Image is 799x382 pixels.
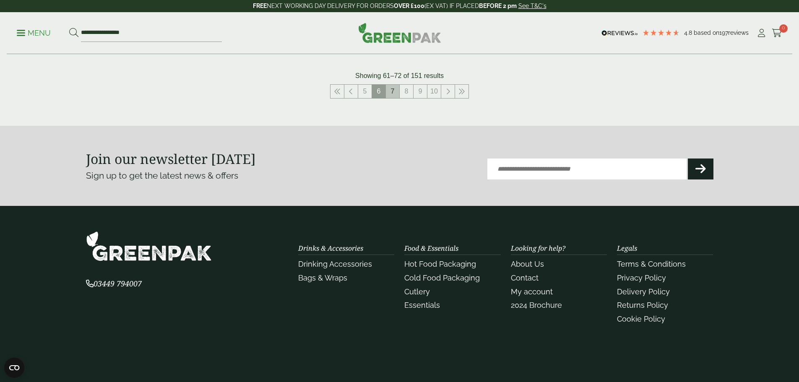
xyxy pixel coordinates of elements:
[511,301,562,309] a: 2024 Brochure
[86,278,142,288] span: 03449 794007
[253,3,267,9] strong: FREE
[694,29,719,36] span: Based on
[617,273,666,282] a: Privacy Policy
[642,29,680,36] div: 4.79 Stars
[355,71,444,81] p: Showing 61–72 of 151 results
[601,30,638,36] img: REVIEWS.io
[404,287,430,296] a: Cutlery
[386,85,399,98] a: 7
[728,29,749,36] span: reviews
[414,85,427,98] a: 9
[511,273,539,282] a: Contact
[617,301,668,309] a: Returns Policy
[719,29,728,36] span: 197
[772,29,782,37] i: Cart
[779,24,788,33] span: 0
[17,28,51,38] p: Menu
[404,301,440,309] a: Essentials
[479,3,517,9] strong: BEFORE 2 pm
[400,85,413,98] a: 8
[404,260,476,268] a: Hot Food Packaging
[394,3,424,9] strong: OVER £100
[358,85,372,98] a: 5
[617,314,665,323] a: Cookie Policy
[756,29,767,37] i: My Account
[298,273,347,282] a: Bags & Wraps
[358,23,441,43] img: GreenPak Supplies
[4,358,24,378] button: Open CMP widget
[518,3,547,9] a: See T&C's
[617,287,670,296] a: Delivery Policy
[404,273,480,282] a: Cold Food Packaging
[684,29,694,36] span: 4.8
[511,260,544,268] a: About Us
[427,85,441,98] a: 10
[298,260,372,268] a: Drinking Accessories
[86,150,256,168] strong: Join our newsletter [DATE]
[86,280,142,288] a: 03449 794007
[86,231,212,262] img: GreenPak Supplies
[372,85,385,98] span: 6
[617,260,686,268] a: Terms & Conditions
[772,27,782,39] a: 0
[17,28,51,36] a: Menu
[511,287,553,296] a: My account
[86,169,368,182] p: Sign up to get the latest news & offers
